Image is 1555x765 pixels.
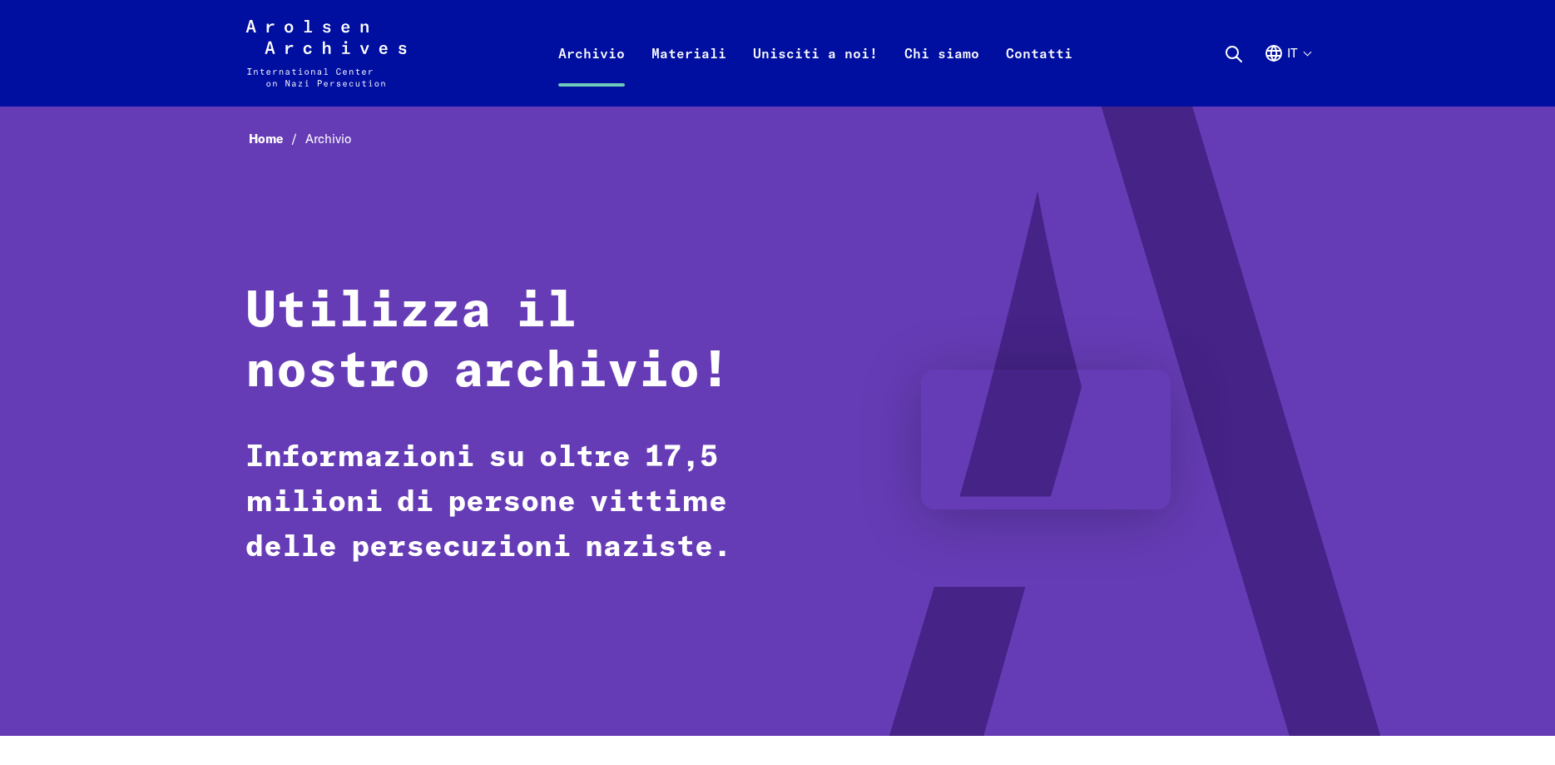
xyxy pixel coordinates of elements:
[891,40,993,107] a: Chi siamo
[1264,43,1310,103] button: Italiano, selezione lingua
[245,127,1310,152] nav: Breadcrumb
[249,131,305,147] a: Home
[245,282,749,402] h1: Utilizza il nostro archivio!
[545,20,1086,87] nav: Primaria
[305,131,351,147] span: Archivio
[638,40,740,107] a: Materiali
[245,435,749,570] p: Informazioni su oltre 17,5 milioni di persone vittime delle persecuzioni naziste.
[545,40,638,107] a: Archivio
[993,40,1086,107] a: Contatti
[740,40,891,107] a: Unisciti a noi!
